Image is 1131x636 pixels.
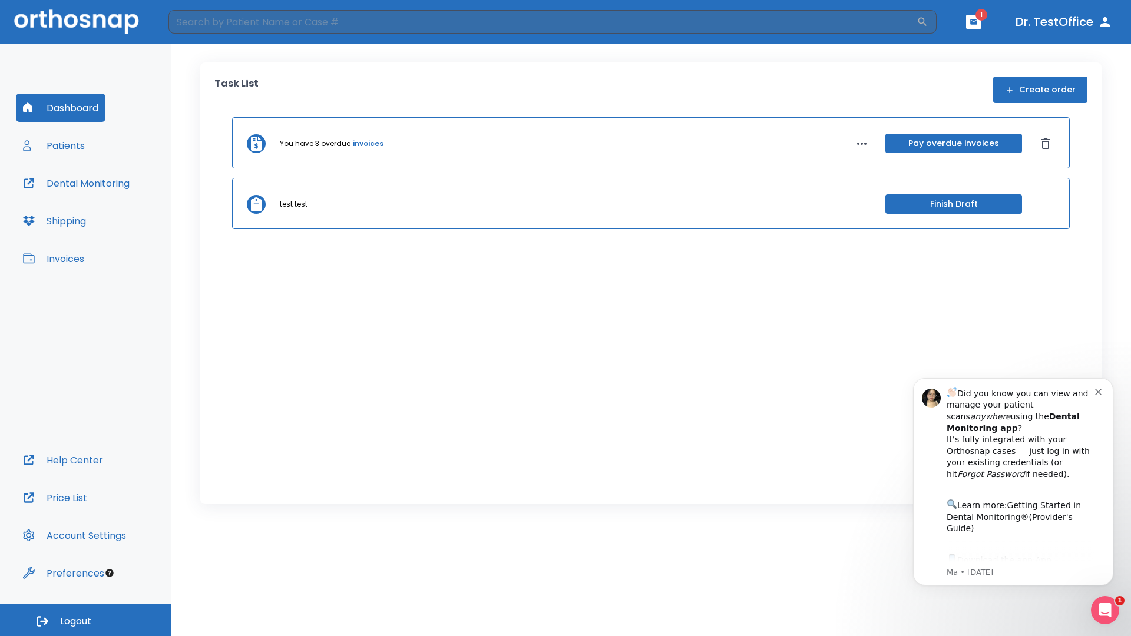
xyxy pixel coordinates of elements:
[16,483,94,512] button: Price List
[975,9,987,21] span: 1
[168,10,917,34] input: Search by Patient Name or Case #
[885,134,1022,153] button: Pay overdue invoices
[16,131,92,160] button: Patients
[51,207,200,217] p: Message from Ma, sent 4w ago
[104,568,115,578] div: Tooltip anchor
[885,194,1022,214] button: Finish Draft
[1091,596,1119,624] iframe: Intercom live chat
[895,360,1131,604] iframe: Intercom notifications message
[280,199,307,210] p: test test
[16,94,105,122] button: Dashboard
[16,207,93,235] button: Shipping
[200,25,209,35] button: Dismiss notification
[51,195,156,216] a: App Store
[16,169,137,197] button: Dental Monitoring
[16,521,133,549] button: Account Settings
[16,244,91,273] button: Invoices
[51,192,200,252] div: Download the app: | ​ Let us know if you need help getting started!
[993,77,1087,103] button: Create order
[353,138,383,149] a: invoices
[14,9,139,34] img: Orthosnap
[1011,11,1117,32] button: Dr. TestOffice
[16,559,111,587] button: Preferences
[214,77,259,103] p: Task List
[60,615,91,628] span: Logout
[16,446,110,474] button: Help Center
[1036,134,1055,153] button: Dismiss
[280,138,350,149] p: You have 3 overdue
[1115,596,1125,605] span: 1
